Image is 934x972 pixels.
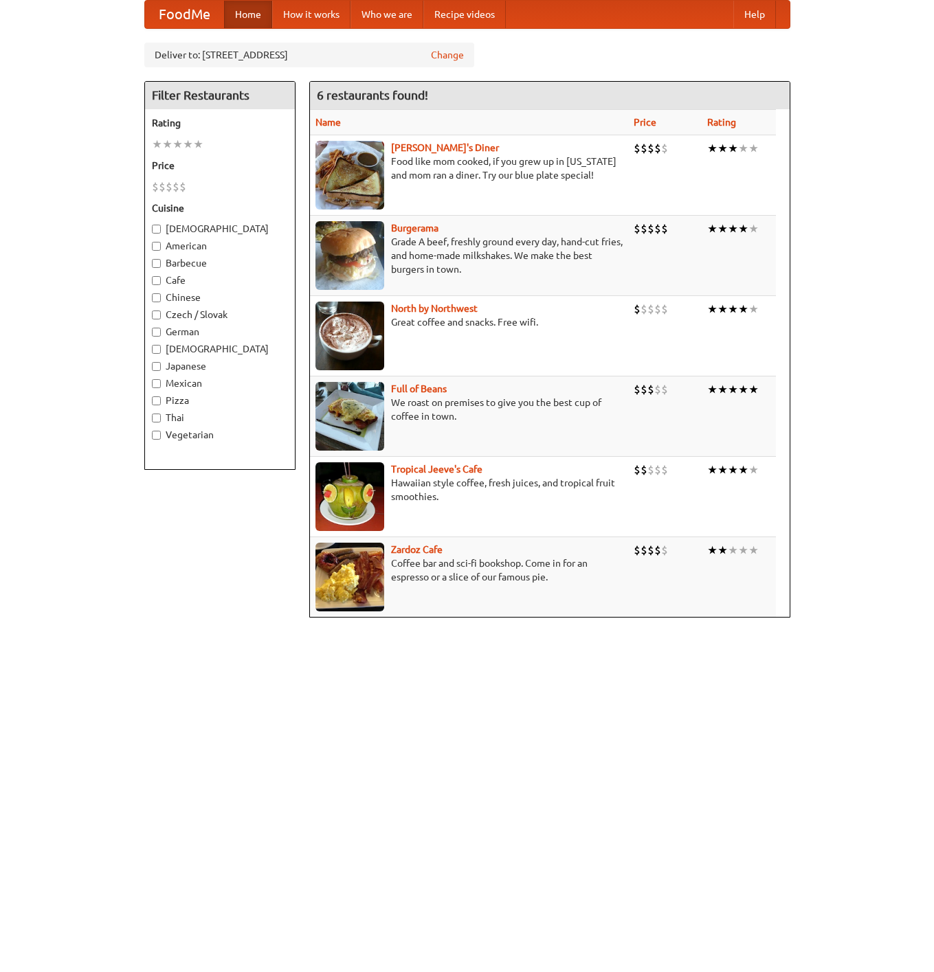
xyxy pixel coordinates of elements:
[315,302,384,370] img: north.jpg
[748,382,759,397] li: ★
[641,382,647,397] li: $
[634,302,641,317] li: $
[152,411,288,425] label: Thai
[707,382,718,397] li: ★
[654,543,661,558] li: $
[718,141,728,156] li: ★
[152,328,161,337] input: German
[738,141,748,156] li: ★
[315,315,623,329] p: Great coffee and snacks. Free wifi.
[152,345,161,354] input: [DEMOGRAPHIC_DATA]
[315,543,384,611] img: zardoz.jpg
[728,543,738,558] li: ★
[738,221,748,236] li: ★
[152,293,161,302] input: Chinese
[152,256,288,270] label: Barbecue
[391,464,482,475] a: Tropical Jeeve's Cafe
[152,396,161,405] input: Pizza
[718,302,728,317] li: ★
[315,141,384,210] img: sallys.jpg
[391,383,447,394] a: Full of Beans
[152,379,161,388] input: Mexican
[152,342,288,356] label: [DEMOGRAPHIC_DATA]
[647,462,654,477] li: $
[707,117,736,128] a: Rating
[718,221,728,236] li: ★
[661,462,668,477] li: $
[654,382,661,397] li: $
[647,141,654,156] li: $
[738,543,748,558] li: ★
[351,1,423,28] a: Who we are
[152,201,288,215] h5: Cuisine
[315,235,623,276] p: Grade A beef, freshly ground every day, hand-cut fries, and home-made milkshakes. We make the bes...
[641,543,647,558] li: $
[152,116,288,130] h5: Rating
[661,302,668,317] li: $
[634,221,641,236] li: $
[707,462,718,477] li: ★
[144,43,474,67] div: Deliver to: [STREET_ADDRESS]
[733,1,776,28] a: Help
[391,544,443,555] a: Zardoz Cafe
[748,302,759,317] li: ★
[145,1,224,28] a: FoodMe
[179,179,186,194] li: $
[272,1,351,28] a: How it works
[423,1,506,28] a: Recipe videos
[634,543,641,558] li: $
[391,142,499,153] a: [PERSON_NAME]'s Diner
[654,221,661,236] li: $
[738,462,748,477] li: ★
[391,303,478,314] a: North by Northwest
[634,117,656,128] a: Price
[152,359,288,373] label: Japanese
[641,221,647,236] li: $
[224,1,272,28] a: Home
[152,273,288,287] label: Cafe
[647,302,654,317] li: $
[315,382,384,451] img: beans.jpg
[641,462,647,477] li: $
[152,325,288,339] label: German
[159,179,166,194] li: $
[647,543,654,558] li: $
[173,179,179,194] li: $
[738,382,748,397] li: ★
[728,221,738,236] li: ★
[152,414,161,422] input: Thai
[315,117,341,128] a: Name
[315,476,623,504] p: Hawaiian style coffee, fresh juices, and tropical fruit smoothies.
[647,221,654,236] li: $
[315,221,384,290] img: burgerama.jpg
[152,276,161,285] input: Cafe
[718,543,728,558] li: ★
[317,89,428,102] ng-pluralize: 6 restaurants found!
[748,462,759,477] li: ★
[748,543,759,558] li: ★
[641,141,647,156] li: $
[152,308,288,321] label: Czech / Slovak
[173,137,183,152] li: ★
[152,394,288,407] label: Pizza
[728,302,738,317] li: ★
[718,462,728,477] li: ★
[654,302,661,317] li: $
[145,82,295,109] h4: Filter Restaurants
[728,141,738,156] li: ★
[152,259,161,268] input: Barbecue
[315,155,623,182] p: Food like mom cooked, if you grew up in [US_STATE] and mom ran a diner. Try our blue plate special!
[707,302,718,317] li: ★
[661,141,668,156] li: $
[634,462,641,477] li: $
[654,141,661,156] li: $
[391,223,438,234] a: Burgerama
[152,376,288,390] label: Mexican
[183,137,193,152] li: ★
[152,137,162,152] li: ★
[728,382,738,397] li: ★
